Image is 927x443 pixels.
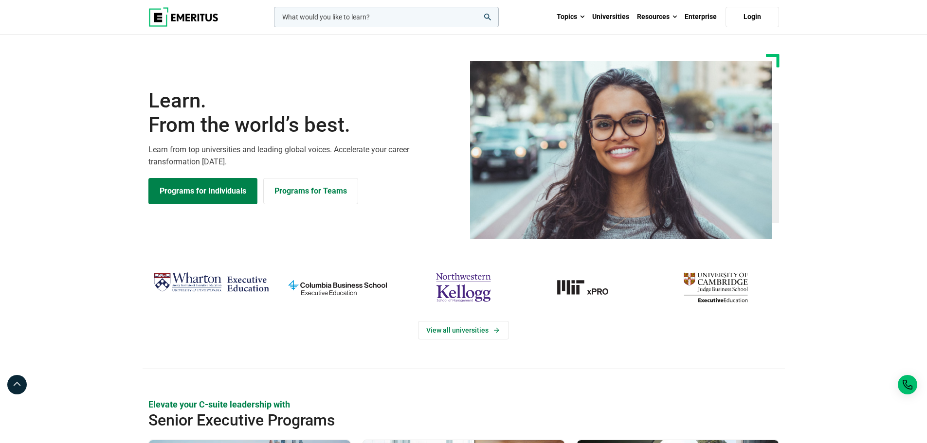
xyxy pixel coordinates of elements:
[148,89,458,138] h1: Learn.
[148,410,716,430] h2: Senior Executive Programs
[153,268,270,297] img: Wharton Executive Education
[279,268,396,306] img: columbia-business-school
[531,268,648,306] a: MIT-xPRO
[657,268,774,306] img: cambridge-judge-business-school
[148,113,458,137] span: From the world’s best.
[418,321,509,339] a: View Universities
[531,268,648,306] img: MIT xPRO
[148,178,257,204] a: Explore Programs
[148,143,458,168] p: Learn from top universities and leading global voices. Accelerate your career transformation [DATE].
[470,61,772,239] img: Learn from the world's best
[263,178,358,204] a: Explore for Business
[148,398,779,410] p: Elevate your C-suite leadership with
[726,7,779,27] a: Login
[405,268,522,306] img: northwestern-kellogg
[274,7,499,27] input: woocommerce-product-search-field-0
